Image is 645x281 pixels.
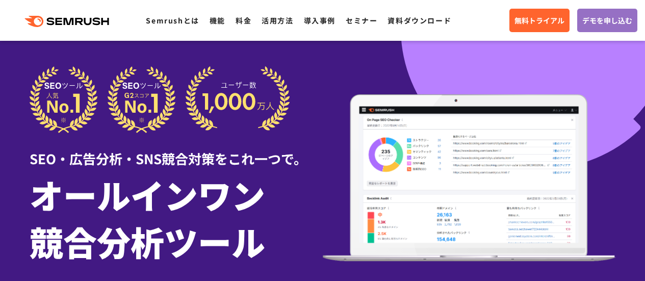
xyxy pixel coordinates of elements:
span: 無料トライアル [514,15,564,26]
span: デモを申し込む [582,15,632,26]
a: セミナー [346,15,377,25]
a: 資料ダウンロード [388,15,451,25]
a: Semrushとは [146,15,199,25]
a: デモを申し込む [577,9,637,32]
a: 導入事例 [304,15,336,25]
a: 機能 [210,15,225,25]
a: 無料トライアル [509,9,570,32]
h1: オールインワン 競合分析ツール [30,171,323,265]
a: 活用方法 [262,15,293,25]
a: 料金 [236,15,251,25]
div: SEO・広告分析・SNS競合対策をこれ一つで。 [30,133,323,168]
